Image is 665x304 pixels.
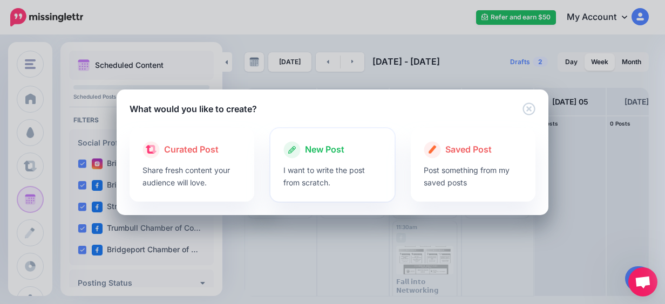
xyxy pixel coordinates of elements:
[283,164,382,189] p: I want to write the post from scratch.
[522,102,535,116] button: Close
[146,145,157,154] img: curate.png
[142,164,241,189] p: Share fresh content your audience will love.
[445,143,492,157] span: Saved Post
[424,164,522,189] p: Post something from my saved posts
[164,143,219,157] span: Curated Post
[305,143,344,157] span: New Post
[130,102,257,115] h5: What would you like to create?
[429,145,437,154] img: create.png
